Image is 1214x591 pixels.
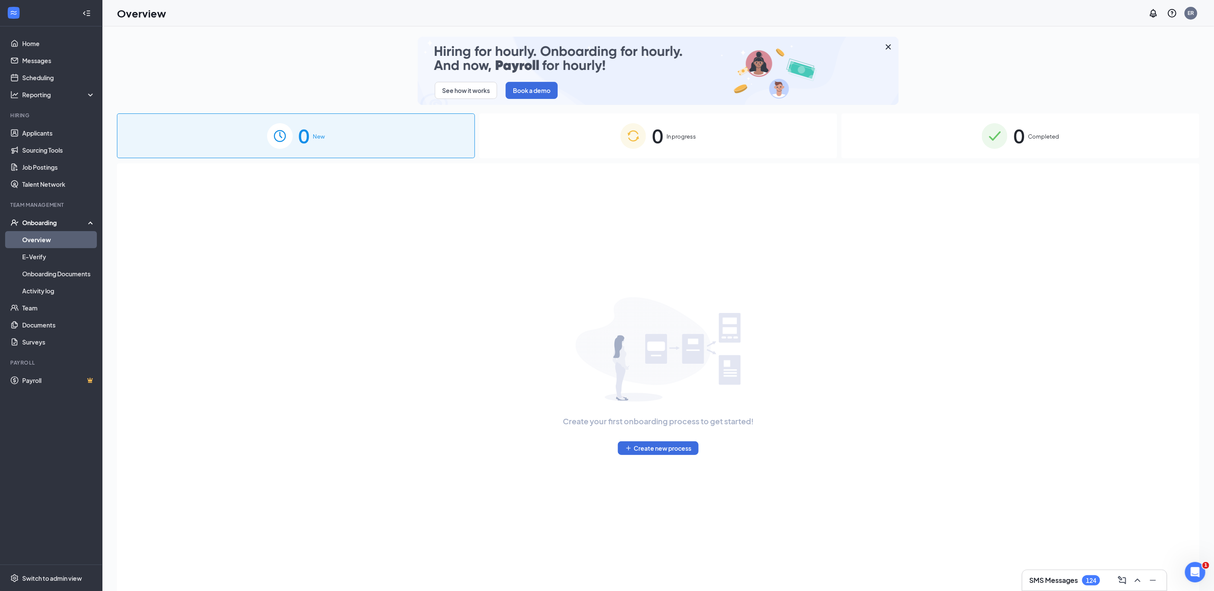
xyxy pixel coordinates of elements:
[10,201,93,209] div: Team Management
[1086,577,1096,584] div: 124
[22,35,95,52] a: Home
[418,37,899,105] img: payroll-small.gif
[10,218,19,227] svg: UserCheck
[1167,8,1177,18] svg: QuestionInfo
[1029,576,1078,585] h3: SMS Messages
[22,299,95,316] a: Team
[883,42,894,52] svg: Cross
[1148,575,1158,585] svg: Minimize
[1131,574,1144,587] button: ChevronUp
[1028,132,1059,141] span: Completed
[82,9,91,17] svg: Collapse
[22,282,95,299] a: Activity log
[1148,8,1159,18] svg: Notifications
[10,112,93,119] div: Hiring
[22,574,82,582] div: Switch to admin view
[652,121,663,151] span: 0
[22,372,95,389] a: PayrollCrown
[9,9,18,17] svg: WorkstreamLogo
[1117,575,1127,585] svg: ComposeMessage
[22,125,95,142] a: Applicants
[506,82,558,99] button: Book a demo
[22,316,95,333] a: Documents
[563,415,754,427] span: Create your first onboarding process to get started!
[22,142,95,159] a: Sourcing Tools
[117,6,166,20] h1: Overview
[22,90,96,99] div: Reporting
[1188,9,1194,17] div: ER
[10,90,19,99] svg: Analysis
[10,359,93,366] div: Payroll
[22,52,95,69] a: Messages
[22,69,95,86] a: Scheduling
[1132,575,1143,585] svg: ChevronUp
[1146,574,1160,587] button: Minimize
[1185,562,1205,582] iframe: Intercom live chat
[22,333,95,351] a: Surveys
[667,132,696,141] span: In progress
[22,218,88,227] div: Onboarding
[313,132,325,141] span: New
[10,574,19,582] svg: Settings
[618,441,699,455] button: PlusCreate new process
[1013,121,1025,151] span: 0
[435,82,497,99] button: See how it works
[1115,574,1129,587] button: ComposeMessage
[625,445,632,452] svg: Plus
[22,176,95,193] a: Talent Network
[22,248,95,265] a: E-Verify
[22,231,95,248] a: Overview
[1202,562,1209,569] span: 1
[22,159,95,176] a: Job Postings
[299,121,310,151] span: 0
[22,265,95,282] a: Onboarding Documents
